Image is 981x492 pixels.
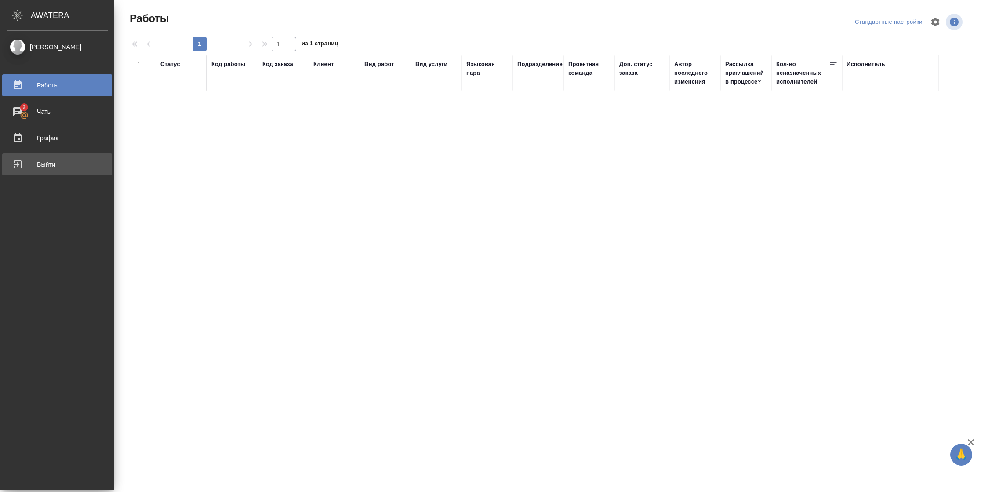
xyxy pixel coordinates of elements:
div: Доп. статус заказа [619,60,665,77]
div: Вид услуги [415,60,448,69]
div: Код работы [211,60,245,69]
div: Исполнитель [847,60,885,69]
div: Работы [7,79,108,92]
div: Код заказа [262,60,293,69]
div: split button [853,15,925,29]
div: Вид работ [364,60,394,69]
a: Работы [2,74,112,96]
a: Выйти [2,153,112,175]
div: Выйти [7,158,108,171]
a: 2Чаты [2,101,112,123]
span: 2 [17,103,31,112]
div: Кол-во неназначенных исполнителей [776,60,829,86]
div: [PERSON_NAME] [7,42,108,52]
div: Проектная команда [568,60,610,77]
span: 🙏 [954,445,969,464]
div: Рассылка приглашений в процессе? [725,60,767,86]
div: Статус [160,60,180,69]
div: Автор последнего изменения [674,60,716,86]
div: Подразделение [517,60,563,69]
div: Чаты [7,105,108,118]
div: Клиент [313,60,334,69]
div: График [7,131,108,145]
div: Языковая пара [466,60,509,77]
a: График [2,127,112,149]
button: 🙏 [950,444,972,466]
span: Посмотреть информацию [946,14,964,30]
span: Работы [127,11,169,26]
span: из 1 страниц [302,38,338,51]
div: AWATERA [31,7,114,24]
span: Настроить таблицу [925,11,946,33]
